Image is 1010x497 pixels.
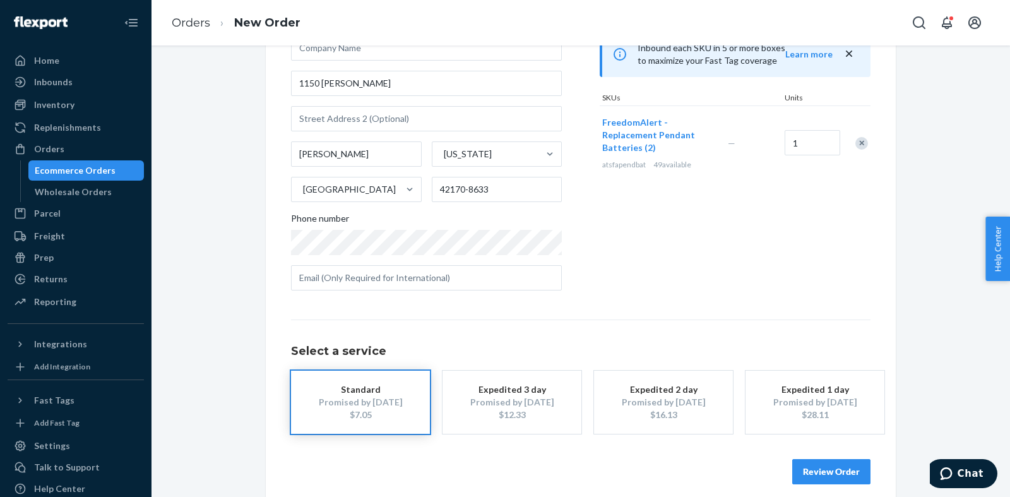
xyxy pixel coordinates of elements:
[34,296,76,308] div: Reporting
[461,409,562,421] div: $12.33
[34,207,61,220] div: Parcel
[444,148,492,160] div: [US_STATE]
[8,248,144,268] a: Prep
[8,117,144,138] a: Replenishments
[34,461,100,474] div: Talk to Support
[930,459,997,491] iframe: Opens a widget where you can chat to one of our agents
[443,148,444,160] input: [US_STATE]
[35,186,112,198] div: Wholesale Orders
[461,396,562,409] div: Promised by [DATE]
[602,117,695,153] span: FreedomAlert - Replacement Pendant Batteries (2)
[594,371,733,434] button: Expedited 2 dayPromised by [DATE]$16.13
[785,130,840,155] input: Quantity
[34,338,87,350] div: Integrations
[785,48,833,61] button: Learn more
[34,417,80,428] div: Add Fast Tag
[792,459,870,484] button: Review Order
[843,47,855,61] button: close
[34,54,59,67] div: Home
[8,359,144,374] a: Add Integration
[34,230,65,243] div: Freight
[310,383,411,396] div: Standard
[35,164,116,177] div: Ecommerce Orders
[728,138,735,148] span: —
[34,361,90,372] div: Add Integration
[14,16,68,29] img: Flexport logo
[8,72,144,92] a: Inbounds
[162,4,311,42] ol: breadcrumbs
[906,10,932,35] button: Open Search Box
[310,396,411,409] div: Promised by [DATE]
[303,183,396,196] div: [GEOGRAPHIC_DATA]
[34,121,101,134] div: Replenishments
[764,383,865,396] div: Expedited 1 day
[8,457,144,477] button: Talk to Support
[432,177,562,202] input: ZIP Code
[8,51,144,71] a: Home
[764,396,865,409] div: Promised by [DATE]
[600,92,782,105] div: SKUs
[291,212,349,230] span: Phone number
[28,160,145,181] a: Ecommerce Orders
[962,10,987,35] button: Open account menu
[934,10,959,35] button: Open notifications
[34,273,68,285] div: Returns
[8,226,144,246] a: Freight
[613,383,714,396] div: Expedited 2 day
[34,76,73,88] div: Inbounds
[34,440,70,452] div: Settings
[782,92,839,105] div: Units
[653,160,691,169] span: 49 available
[8,436,144,456] a: Settings
[291,141,422,167] input: City
[8,139,144,159] a: Orders
[8,269,144,289] a: Returns
[855,137,868,150] div: Remove Item
[291,106,562,131] input: Street Address 2 (Optional)
[443,371,581,434] button: Expedited 3 dayPromised by [DATE]$12.33
[34,251,54,264] div: Prep
[302,183,303,196] input: [GEOGRAPHIC_DATA]
[34,482,85,495] div: Help Center
[600,32,870,77] div: Inbound each SKU in 5 or more boxes to maximize your Fast Tag coverage
[461,383,562,396] div: Expedited 3 day
[8,390,144,410] button: Fast Tags
[291,345,870,358] h1: Select a service
[8,95,144,115] a: Inventory
[8,416,144,431] a: Add Fast Tag
[8,292,144,312] a: Reporting
[291,71,562,96] input: Street Address
[28,182,145,202] a: Wholesale Orders
[172,16,210,30] a: Orders
[985,217,1010,281] button: Help Center
[602,160,646,169] span: atsfapendbat
[613,396,714,409] div: Promised by [DATE]
[234,16,300,30] a: New Order
[746,371,884,434] button: Expedited 1 dayPromised by [DATE]$28.11
[291,371,430,434] button: StandardPromised by [DATE]$7.05
[34,143,64,155] div: Orders
[291,265,562,290] input: Email (Only Required for International)
[8,334,144,354] button: Integrations
[602,116,713,154] button: FreedomAlert - Replacement Pendant Batteries (2)
[34,99,74,111] div: Inventory
[8,203,144,224] a: Parcel
[764,409,865,421] div: $28.11
[310,409,411,421] div: $7.05
[119,10,144,35] button: Close Navigation
[291,35,562,61] input: Company Name
[613,409,714,421] div: $16.13
[34,394,74,407] div: Fast Tags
